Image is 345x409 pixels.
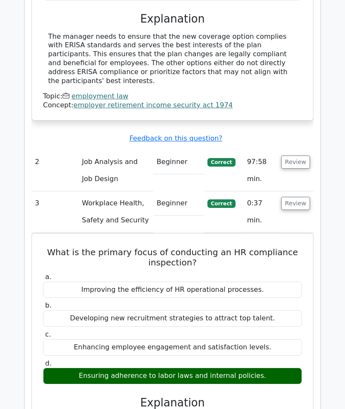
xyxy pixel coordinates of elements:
[207,199,235,208] span: Correct
[43,310,302,327] div: Developing new recruitment strategies to attract top talent.
[32,150,78,191] td: 2
[153,191,204,216] td: Beginner
[43,282,302,298] div: Improving the efficiency of HR operational processes.
[42,247,303,268] h5: What is the primary focus of conducting an HR compliance inspection?
[43,339,302,356] div: Enhancing employee engagement and satisfaction levels.
[72,92,129,100] a: employment law
[129,134,222,142] a: Feedback on this question?
[78,191,153,233] td: Workplace Health, Safety and Security
[45,330,51,338] span: c.
[43,101,302,110] div: Concept:
[32,191,78,233] td: 3
[43,368,302,384] div: Ensuring adherence to labor laws and internal policies.
[48,12,297,26] h3: Explanation
[78,150,153,191] td: Job Analysis and Job Design
[281,156,310,169] button: Review
[45,301,52,309] span: b.
[45,273,52,281] span: a.
[244,150,278,191] td: 97:58 min.
[48,32,297,86] div: The manager needs to ensure that the new coverage option complies with ERISA standards and serves...
[153,150,204,174] td: Beginner
[43,92,302,101] div: Topic:
[207,158,235,167] span: Correct
[281,197,310,210] button: Review
[74,101,233,109] a: employer retirement income security act 1974
[244,191,278,233] td: 0:37 min.
[45,359,52,367] span: d.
